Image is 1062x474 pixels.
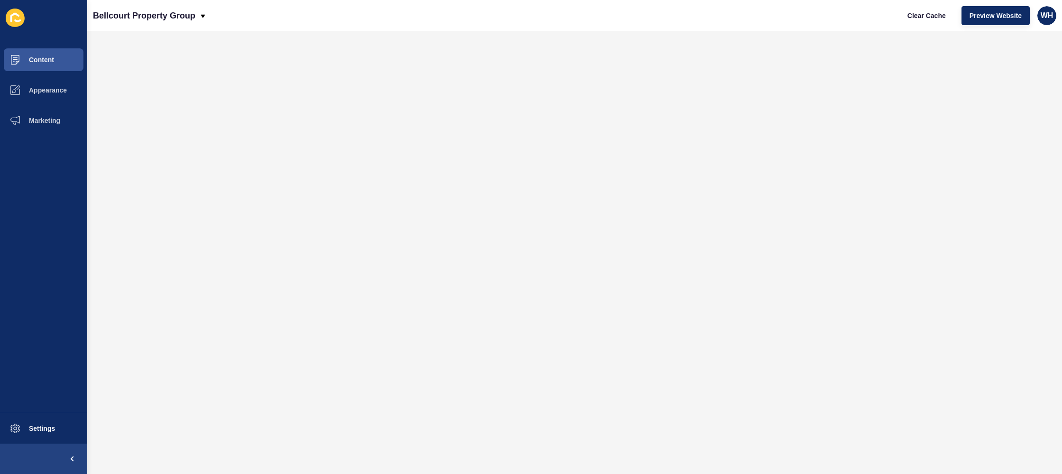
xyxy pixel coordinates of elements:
p: Bellcourt Property Group [93,4,195,28]
span: WH [1041,11,1053,20]
button: Preview Website [961,6,1030,25]
span: Preview Website [970,11,1022,20]
button: Clear Cache [899,6,954,25]
span: Clear Cache [907,11,946,20]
